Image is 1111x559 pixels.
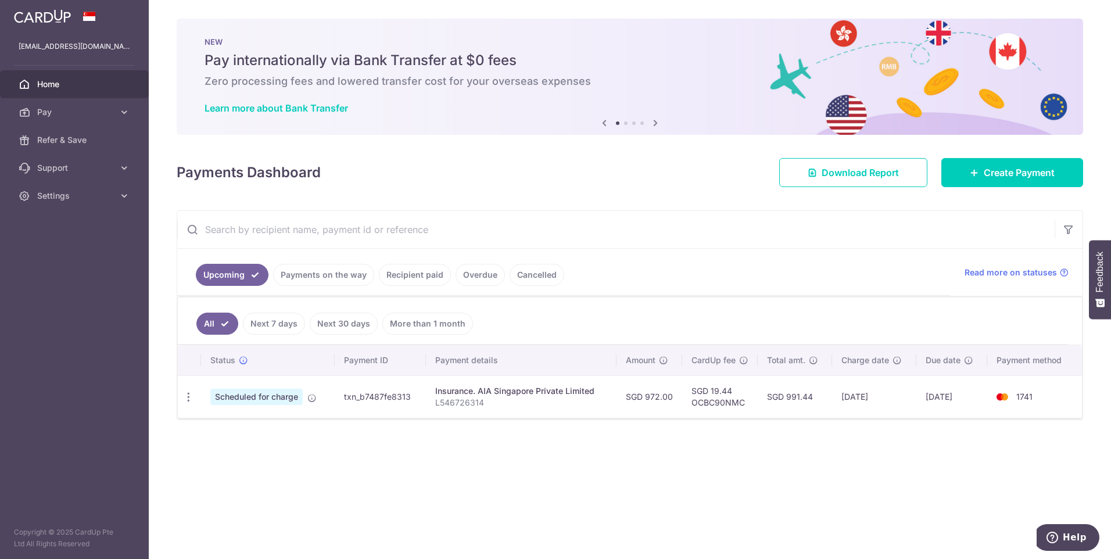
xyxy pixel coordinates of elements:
[1037,524,1099,553] iframe: Opens a widget where you can find more information
[37,106,114,118] span: Pay
[37,162,114,174] span: Support
[456,264,505,286] a: Overdue
[205,37,1055,46] p: NEW
[822,166,899,180] span: Download Report
[941,158,1083,187] a: Create Payment
[1095,252,1105,292] span: Feedback
[426,345,616,375] th: Payment details
[335,375,426,418] td: txn_b7487fe8313
[210,354,235,366] span: Status
[177,162,321,183] h4: Payments Dashboard
[382,313,473,335] a: More than 1 month
[779,158,927,187] a: Download Report
[916,375,987,418] td: [DATE]
[841,354,889,366] span: Charge date
[37,78,114,90] span: Home
[205,51,1055,70] h5: Pay internationally via Bank Transfer at $0 fees
[682,375,758,418] td: SGD 19.44 OCBC90NMC
[626,354,655,366] span: Amount
[19,41,130,52] p: [EMAIL_ADDRESS][DOMAIN_NAME]
[196,313,238,335] a: All
[379,264,451,286] a: Recipient paid
[1016,392,1033,402] span: 1741
[965,267,1069,278] a: Read more on statuses
[273,264,374,286] a: Payments on the way
[984,166,1055,180] span: Create Payment
[243,313,305,335] a: Next 7 days
[617,375,682,418] td: SGD 972.00
[310,313,378,335] a: Next 30 days
[832,375,916,418] td: [DATE]
[177,211,1055,248] input: Search by recipient name, payment id or reference
[37,134,114,146] span: Refer & Save
[435,385,607,397] div: Insurance. AIA Singapore Private Limited
[205,74,1055,88] h6: Zero processing fees and lowered transfer cost for your overseas expenses
[987,345,1082,375] th: Payment method
[926,354,961,366] span: Due date
[210,389,303,405] span: Scheduled for charge
[335,345,426,375] th: Payment ID
[510,264,564,286] a: Cancelled
[691,354,736,366] span: CardUp fee
[14,9,71,23] img: CardUp
[196,264,268,286] a: Upcoming
[205,102,348,114] a: Learn more about Bank Transfer
[758,375,832,418] td: SGD 991.44
[1089,240,1111,319] button: Feedback - Show survey
[767,354,805,366] span: Total amt.
[37,190,114,202] span: Settings
[177,19,1083,135] img: Bank transfer banner
[991,390,1014,404] img: Bank Card
[965,267,1057,278] span: Read more on statuses
[435,397,607,408] p: L546726314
